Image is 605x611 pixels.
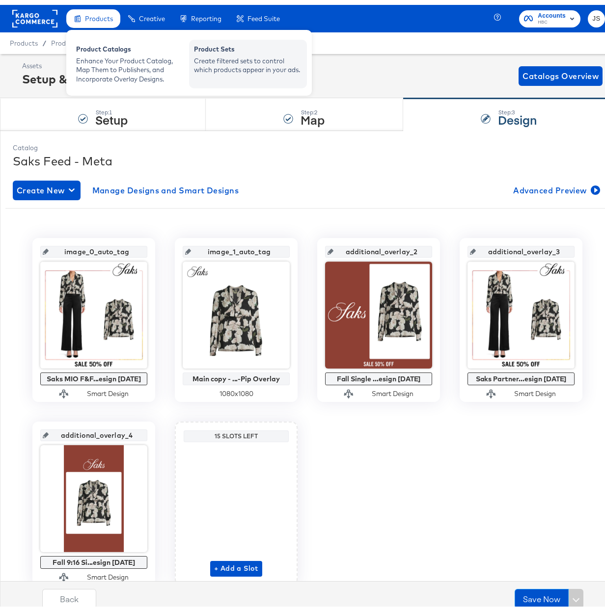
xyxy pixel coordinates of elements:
button: Manage Designs and Smart Designs [88,176,243,195]
strong: Setup [95,106,128,123]
div: Saks MIO F&F...esign [DATE] [43,370,145,378]
span: Creative [139,10,165,18]
span: HBC [538,14,566,22]
span: Reporting [191,10,221,18]
div: Catalog [13,138,602,148]
button: JS [588,5,605,23]
div: Step: 3 [498,104,537,111]
div: Fall 9:16 Si...esign [DATE] [43,554,145,561]
div: Smart Design [514,384,556,394]
div: 1080 x 1080 [183,384,290,394]
span: JS [592,8,601,20]
div: Step: 2 [301,104,325,111]
button: Catalogs Overview [519,61,603,81]
a: Product Catalogs [51,34,106,42]
div: Smart Design [87,568,129,577]
button: Create New [13,176,81,195]
span: Accounts [538,6,566,16]
div: Smart Design [87,384,129,394]
span: Create New [17,179,77,192]
span: / [38,34,51,42]
div: Assets [22,56,145,66]
button: + Add a Slot [210,556,262,572]
div: Saks Partner...esign [DATE] [470,370,572,378]
strong: Design [498,106,537,123]
div: 15 Slots Left [186,427,286,435]
span: + Add a Slot [214,558,258,570]
div: Step: 1 [95,104,128,111]
div: Fall Single ...esign [DATE] [328,370,430,378]
button: Back [42,584,96,604]
button: AccountsHBC [519,5,580,23]
span: Advanced Preview [513,179,598,192]
span: Manage Designs and Smart Designs [92,179,239,192]
div: Smart Design [372,384,413,394]
button: Save Now [515,584,569,604]
div: Setup & Map Catalog [22,66,145,82]
span: Products [85,10,113,18]
div: Saks Feed - Meta [13,148,602,164]
strong: Map [301,106,325,123]
span: Feed Suite [247,10,280,18]
span: Products [10,34,38,42]
button: Advanced Preview [509,176,602,195]
div: Main copy - ...-Pip Overlay [185,370,287,378]
span: Catalogs Overview [522,64,599,78]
